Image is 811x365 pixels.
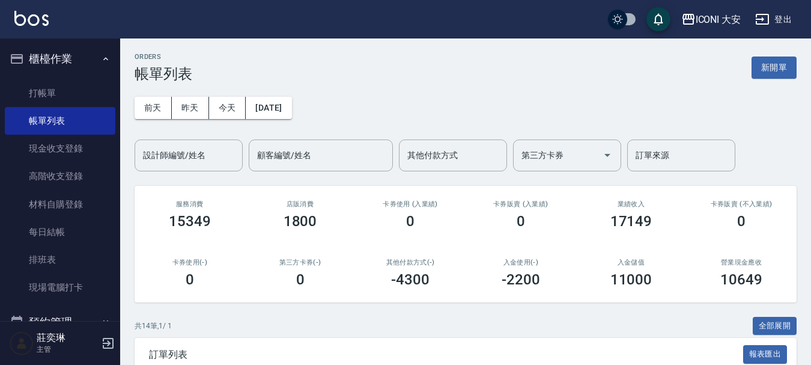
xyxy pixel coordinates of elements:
h3: 15349 [169,213,211,230]
button: 新開單 [752,57,797,79]
h2: 卡券販賣 (入業績) [480,200,562,208]
button: save [646,7,670,31]
button: 昨天 [172,97,209,119]
h3: 0 [517,213,525,230]
h2: 卡券使用(-) [149,259,231,266]
h3: 帳單列表 [135,66,192,82]
h3: 10649 [720,271,762,288]
a: 高階收支登錄 [5,162,115,190]
p: 共 14 筆, 1 / 1 [135,321,172,331]
button: Open [598,146,617,165]
h3: 0 [737,213,746,230]
a: 報表匯出 [743,348,788,360]
h3: -2200 [502,271,540,288]
h3: 17149 [610,213,652,230]
a: 材料自購登錄 [5,191,115,218]
a: 每日結帳 [5,218,115,246]
h2: 卡券販賣 (不入業績) [700,200,782,208]
h5: 莊奕琳 [37,332,98,344]
p: 主管 [37,344,98,355]
h2: ORDERS [135,53,192,61]
a: 現場電腦打卡 [5,274,115,301]
button: 預約管理 [5,307,115,338]
button: [DATE] [246,97,291,119]
img: Logo [14,11,49,26]
h2: 卡券使用 (入業績) [369,200,451,208]
h3: 11000 [610,271,652,288]
button: 櫃檯作業 [5,43,115,75]
img: Person [10,331,34,355]
span: 訂單列表 [149,349,743,361]
h3: 0 [296,271,305,288]
h3: 0 [406,213,415,230]
a: 帳單列表 [5,107,115,135]
h2: 第三方卡券(-) [260,259,341,266]
h3: 1800 [284,213,317,230]
div: ICONI 大安 [696,12,741,27]
h3: 服務消費 [149,200,231,208]
a: 排班表 [5,246,115,274]
button: 今天 [209,97,246,119]
h2: 營業現金應收 [700,259,782,266]
a: 新開單 [752,61,797,73]
h3: 0 [186,271,194,288]
h2: 店販消費 [260,200,341,208]
button: 全部展開 [753,317,797,336]
button: 報表匯出 [743,345,788,364]
h2: 其他付款方式(-) [369,259,451,266]
h2: 入金儲值 [591,259,672,266]
h2: 入金使用(-) [480,259,562,266]
button: ICONI 大安 [676,7,746,32]
button: 登出 [750,8,797,31]
h3: -4300 [391,271,430,288]
a: 現金收支登錄 [5,135,115,162]
h2: 業績收入 [591,200,672,208]
button: 前天 [135,97,172,119]
a: 打帳單 [5,79,115,107]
